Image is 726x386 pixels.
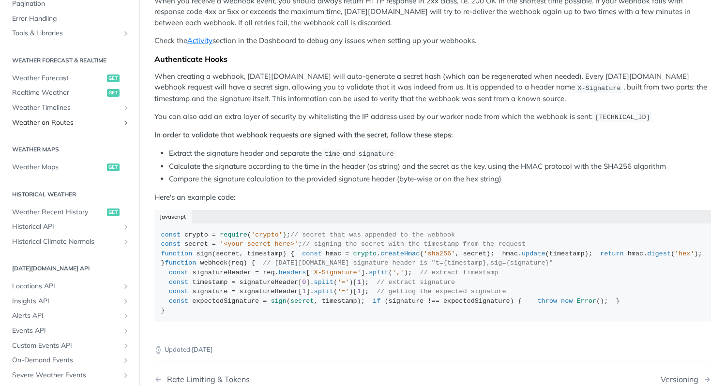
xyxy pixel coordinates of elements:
span: Weather on Routes [12,118,120,128]
a: On-Demand EventsShow subpages for On-Demand Events [7,353,132,368]
h2: Weather Maps [7,145,132,154]
span: Custom Events API [12,341,120,351]
span: 'crypto' [251,231,283,238]
span: get [107,208,120,216]
span: sign [196,250,212,257]
span: hmac [326,250,341,257]
span: get [107,74,120,82]
span: get [107,163,120,171]
span: '=' [337,288,349,295]
span: 'hex' [675,250,695,257]
span: const [169,279,189,286]
span: split [314,288,334,295]
span: req [263,269,274,276]
button: Show subpages for On-Demand Events [122,356,130,364]
span: require [220,231,247,238]
span: throw [537,297,557,305]
a: Weather Forecastget [7,71,132,86]
span: Error [576,297,596,305]
a: Weather TimelinesShow subpages for Weather Timelines [7,101,132,115]
h2: Weather Forecast & realtime [7,56,132,65]
a: Custom Events APIShow subpages for Custom Events API [7,339,132,353]
span: Error Handling [12,14,130,24]
span: Alerts API [12,311,120,321]
button: Show subpages for Custom Events API [122,342,130,350]
span: secret [463,250,486,257]
span: = [212,240,216,248]
button: Show subpages for Weather on Routes [122,119,130,127]
span: hmac [628,250,643,257]
span: split [314,279,334,286]
a: Weather Recent Historyget [7,205,132,220]
a: Activity [187,36,212,45]
span: Severe Weather Events [12,371,120,380]
a: Alerts APIShow subpages for Alerts API [7,309,132,323]
span: return [600,250,624,257]
div: Versioning [661,375,703,384]
span: signatureHeader [240,279,299,286]
span: webhook [200,259,228,267]
li: Extract the signature header and separate the and [169,148,711,159]
span: Weather Recent History [12,208,105,217]
span: new [561,297,573,305]
span: Tools & Libraries [12,29,120,38]
span: // secret that was appended to the webhook [290,231,455,238]
span: Insights API [12,297,120,306]
span: Locations API [12,282,120,291]
span: createHmac [380,250,420,257]
p: Check the section in the Dashboard to debug any issues when setting up your webhooks. [154,35,711,46]
span: time [324,150,340,158]
span: 0 [302,279,306,286]
span: expectedSignature [192,297,259,305]
span: function [165,259,197,267]
span: signature [359,150,394,158]
span: 1 [357,288,361,295]
span: On-Demand Events [12,356,120,365]
span: = [212,231,216,238]
h2: [DATE][DOMAIN_NAME] API [7,264,132,273]
p: Here's an example code: [154,192,711,203]
button: Show subpages for Historical Climate Normals [122,238,130,246]
span: Historical Climate Normals [12,237,120,247]
span: 'sha256' [423,250,455,257]
a: Severe Weather EventsShow subpages for Severe Weather Events [7,368,132,383]
span: sign [271,297,286,305]
p: Updated [DATE] [154,345,711,355]
span: '<your secret here>' [220,240,298,248]
button: Show subpages for Insights API [122,297,130,305]
span: // extract timestamp [420,269,498,276]
span: [TECHNICAL_ID] [595,114,650,121]
span: timestamp [549,250,585,257]
a: Locations APIShow subpages for Locations API [7,279,132,294]
span: // signing the secret with the timestamp from the request [302,240,526,248]
span: Weather Forecast [12,74,105,83]
span: ',' [393,269,404,276]
span: Historical API [12,222,120,232]
a: Events APIShow subpages for Events API [7,324,132,338]
span: timestamp [247,250,283,257]
span: Events API [12,326,120,336]
button: Show subpages for Alerts API [122,312,130,320]
span: 'X-Signature' [310,269,361,276]
span: Weather Maps [12,163,105,172]
span: get [107,89,120,97]
li: Calculate the signature according to the time in the header (as string) and the secret as the key... [169,161,711,172]
span: secret [290,297,314,305]
span: signatureHeader [192,269,251,276]
a: Next Page: Versioning [661,375,711,384]
span: = [263,297,267,305]
button: Show subpages for Events API [122,327,130,335]
span: const [161,231,181,238]
span: signatureHeader [240,288,299,295]
span: signature [192,288,227,295]
a: Historical APIShow subpages for Historical API [7,220,132,234]
span: expectedSignature [443,297,510,305]
strong: In order to validate that webhook requests are signed with the secret, follow these steps: [154,130,453,139]
h2: Historical Weather [7,190,132,199]
span: function [161,250,193,257]
span: timestamp [192,279,227,286]
span: const [169,288,189,295]
span: timestamp [322,297,357,305]
span: hmac [502,250,517,257]
span: if [373,297,380,305]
